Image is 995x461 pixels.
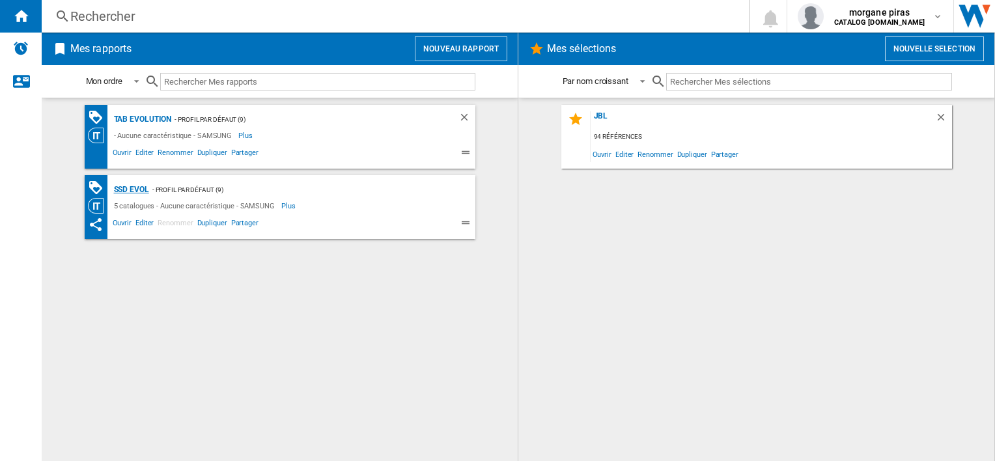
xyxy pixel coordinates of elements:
div: Mon ordre [86,76,122,86]
div: JBL [591,111,935,129]
div: SSD Evol [111,182,149,198]
span: Renommer [156,147,195,162]
span: Editer [613,145,636,163]
div: Supprimer [458,111,475,128]
div: 94 références [591,129,952,145]
span: Dupliquer [675,145,709,163]
span: Editer [133,147,156,162]
span: Partager [229,147,260,162]
div: TAB Evolution [111,111,172,128]
div: Supprimer [935,111,952,129]
span: Partager [229,217,260,232]
input: Rechercher Mes sélections [666,73,952,91]
span: Renommer [636,145,675,163]
div: Par nom croissant [563,76,628,86]
span: morgane piras [834,6,925,19]
span: Editer [133,217,156,232]
div: - Profil par défaut (9) [171,111,432,128]
button: Nouvelle selection [885,36,984,61]
span: Ouvrir [111,147,133,162]
span: Ouvrir [591,145,613,163]
span: Dupliquer [195,217,229,232]
div: Matrice PROMOTIONS [88,109,111,126]
div: - Profil par défaut (9) [149,182,449,198]
b: CATALOG [DOMAIN_NAME] [834,18,925,27]
ng-md-icon: Ce rapport a été partagé avec vous [88,217,104,232]
div: Rechercher [70,7,715,25]
div: Matrice PROMOTIONS [88,180,111,196]
span: Renommer [156,217,195,232]
div: 5 catalogues - Aucune caractéristique - SAMSUNG [111,198,281,214]
input: Rechercher Mes rapports [160,73,475,91]
img: profile.jpg [798,3,824,29]
button: Nouveau rapport [415,36,507,61]
span: Dupliquer [195,147,229,162]
span: Ouvrir [111,217,133,232]
span: Plus [238,128,255,143]
h2: Mes rapports [68,36,134,61]
span: Plus [281,198,298,214]
div: - Aucune caractéristique - SAMSUNG [111,128,239,143]
img: alerts-logo.svg [13,40,29,56]
div: Vision Catégorie [88,128,111,143]
div: Vision Catégorie [88,198,111,214]
h2: Mes sélections [544,36,619,61]
span: Partager [709,145,740,163]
